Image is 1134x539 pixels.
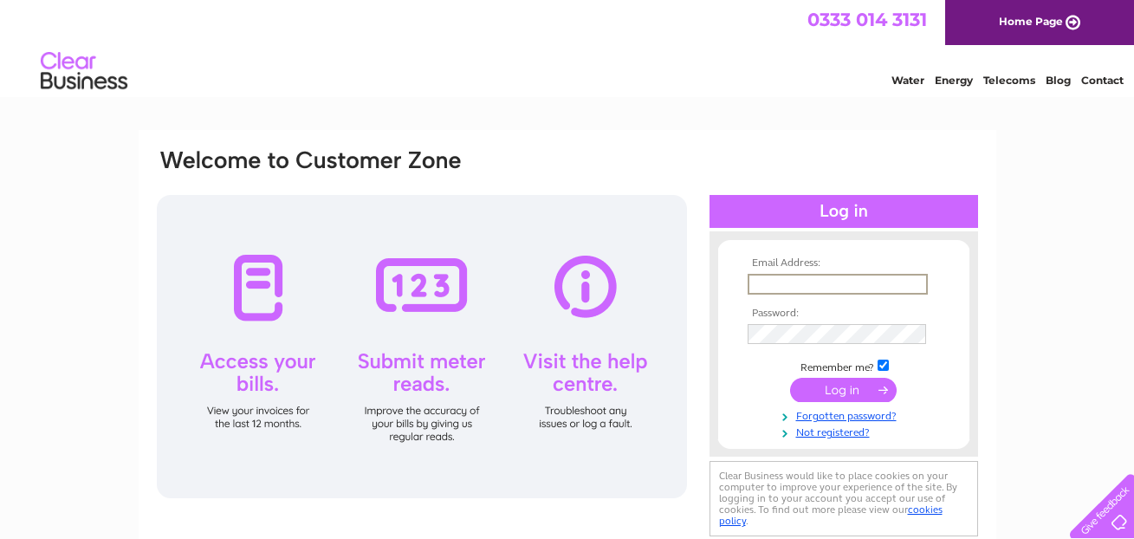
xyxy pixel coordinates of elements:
a: Water [891,74,924,87]
a: Not registered? [748,423,944,439]
div: Clear Business is a trading name of Verastar Limited (registered in [GEOGRAPHIC_DATA] No. 3667643... [159,10,977,84]
a: Forgotten password? [748,406,944,423]
th: Email Address: [743,257,944,269]
a: Energy [935,74,973,87]
input: Submit [790,378,897,402]
img: logo.png [40,45,128,98]
div: Clear Business would like to place cookies on your computer to improve your experience of the sit... [710,461,978,536]
td: Remember me? [743,357,944,374]
a: 0333 014 3131 [807,9,927,30]
a: Telecoms [983,74,1035,87]
th: Password: [743,308,944,320]
a: cookies policy [719,503,943,527]
a: Contact [1081,74,1124,87]
a: Blog [1046,74,1071,87]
